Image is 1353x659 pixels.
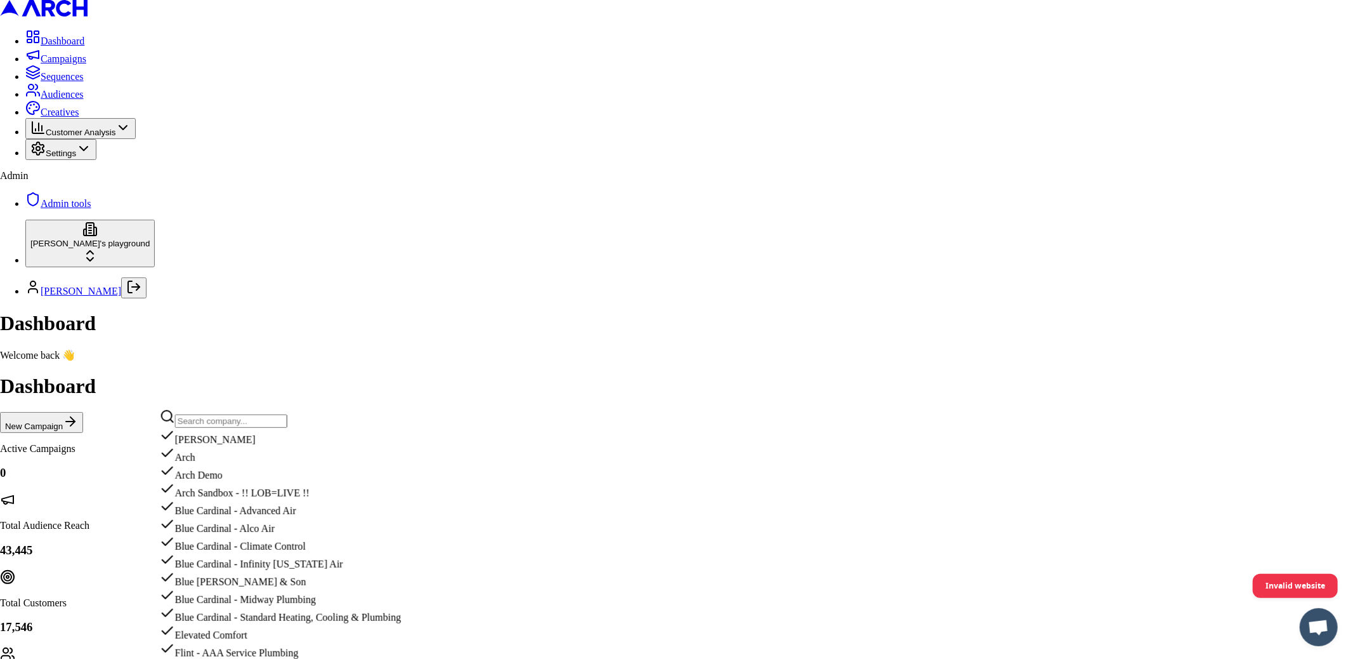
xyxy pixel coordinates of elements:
[160,517,445,535] div: Blue Cardinal - Alco Air
[160,481,445,499] div: Arch Sandbox - !! LOB=LIVE !!
[160,535,445,552] div: Blue Cardinal - Climate Control
[160,588,445,606] div: Blue Cardinal - Midway Plumbing
[160,623,445,641] div: Elevated Comfort
[160,446,445,463] div: Arch
[160,499,445,517] div: Blue Cardinal - Advanced Air
[175,415,287,428] input: Search company...
[160,606,445,623] div: Blue Cardinal - Standard Heating, Cooling & Plumbing
[160,641,445,659] div: Flint - AAA Service Plumbing
[160,463,445,481] div: Arch Demo
[160,552,445,570] div: Blue Cardinal - Infinity [US_STATE] Air
[160,570,445,588] div: Blue [PERSON_NAME] & Son
[160,428,445,446] div: [PERSON_NAME]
